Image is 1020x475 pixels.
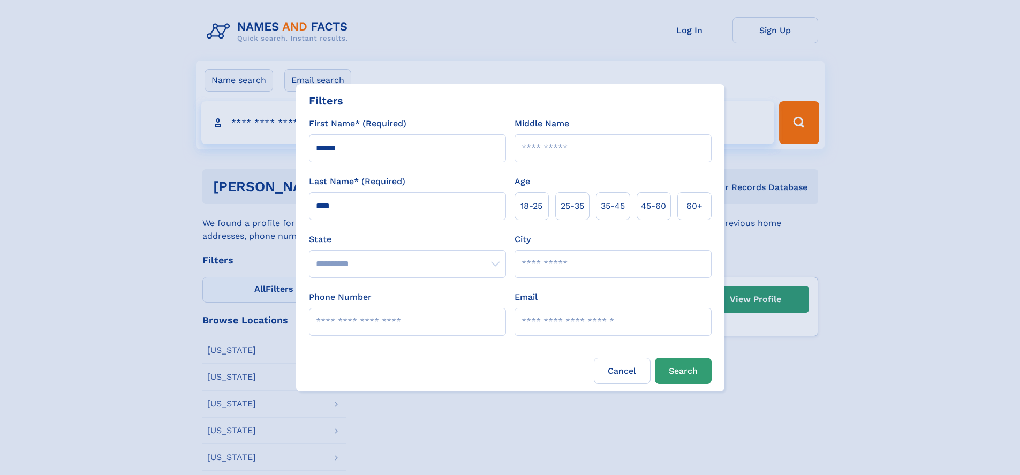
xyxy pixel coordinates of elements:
span: 60+ [686,200,702,213]
label: State [309,233,506,246]
label: Last Name* (Required) [309,175,405,188]
label: First Name* (Required) [309,117,406,130]
label: Middle Name [515,117,569,130]
label: City [515,233,531,246]
label: Email [515,291,538,304]
label: Phone Number [309,291,372,304]
span: 35‑45 [601,200,625,213]
span: 45‑60 [641,200,666,213]
button: Search [655,358,712,384]
div: Filters [309,93,343,109]
span: 25‑35 [561,200,584,213]
label: Cancel [594,358,651,384]
span: 18‑25 [520,200,542,213]
label: Age [515,175,530,188]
